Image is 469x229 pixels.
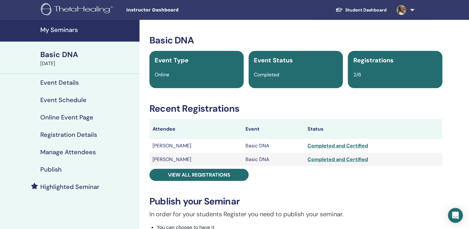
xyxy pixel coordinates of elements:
[40,183,100,191] h4: Highlighted Seminar
[149,153,242,166] td: [PERSON_NAME]
[254,56,293,64] span: Event Status
[155,56,188,64] span: Event Type
[149,209,442,219] p: In order for your students Register you need to publish your seminar.
[149,35,442,46] h3: Basic DNA
[37,49,139,67] a: Basic DNA[DATE]
[308,142,439,150] div: Completed and Certified
[308,156,439,163] div: Completed and Certified
[242,119,305,139] th: Event
[40,131,97,138] h4: Registration Details
[40,96,86,104] h4: Event Schedule
[126,7,219,13] span: Instructor Dashboard
[40,114,93,121] h4: Online Event Page
[353,71,361,78] span: 2/6
[353,56,393,64] span: Registrations
[40,148,96,156] h4: Manage Attendees
[149,119,242,139] th: Attendee
[40,60,136,67] div: [DATE]
[40,26,136,34] h4: My Seminars
[41,3,115,17] img: logo.png
[40,79,79,86] h4: Event Details
[168,172,230,178] span: View all registrations
[330,4,392,16] a: Student Dashboard
[149,139,242,153] td: [PERSON_NAME]
[242,139,305,153] td: Basic DNA
[396,5,406,15] img: default.jpg
[304,119,442,139] th: Status
[40,166,62,173] h4: Publish
[149,196,442,207] h3: Publish your Seminar
[149,169,249,181] a: View all registrations
[40,49,136,60] div: Basic DNA
[448,208,463,223] div: Open Intercom Messenger
[335,7,343,12] img: graduation-cap-white.svg
[149,103,442,114] h3: Recent Registrations
[254,71,279,78] span: Completed
[155,71,169,78] span: Online
[242,153,305,166] td: Basic DNA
